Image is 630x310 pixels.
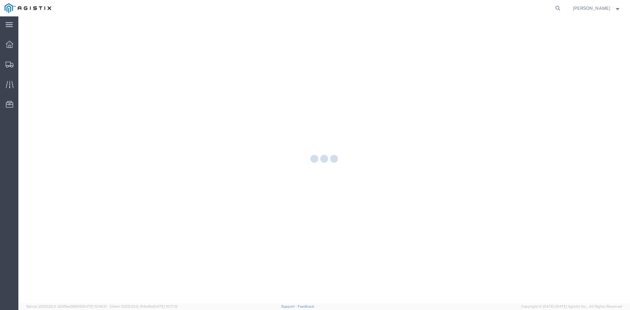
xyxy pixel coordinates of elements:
[26,304,107,308] span: Server: 2025.20.0-32d5ea39505
[298,304,314,308] a: Feedback
[521,304,622,309] span: Copyright © [DATE]-[DATE] Agistix Inc., All Rights Reserved
[281,304,298,308] a: Support
[82,304,107,308] span: [DATE] 10:18:31
[573,4,621,12] button: [PERSON_NAME]
[573,5,610,12] span: Matt Sweet
[110,304,178,308] span: Client: 2025.20.0-314a16e
[153,304,178,308] span: [DATE] 10:17:12
[5,3,51,13] img: logo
